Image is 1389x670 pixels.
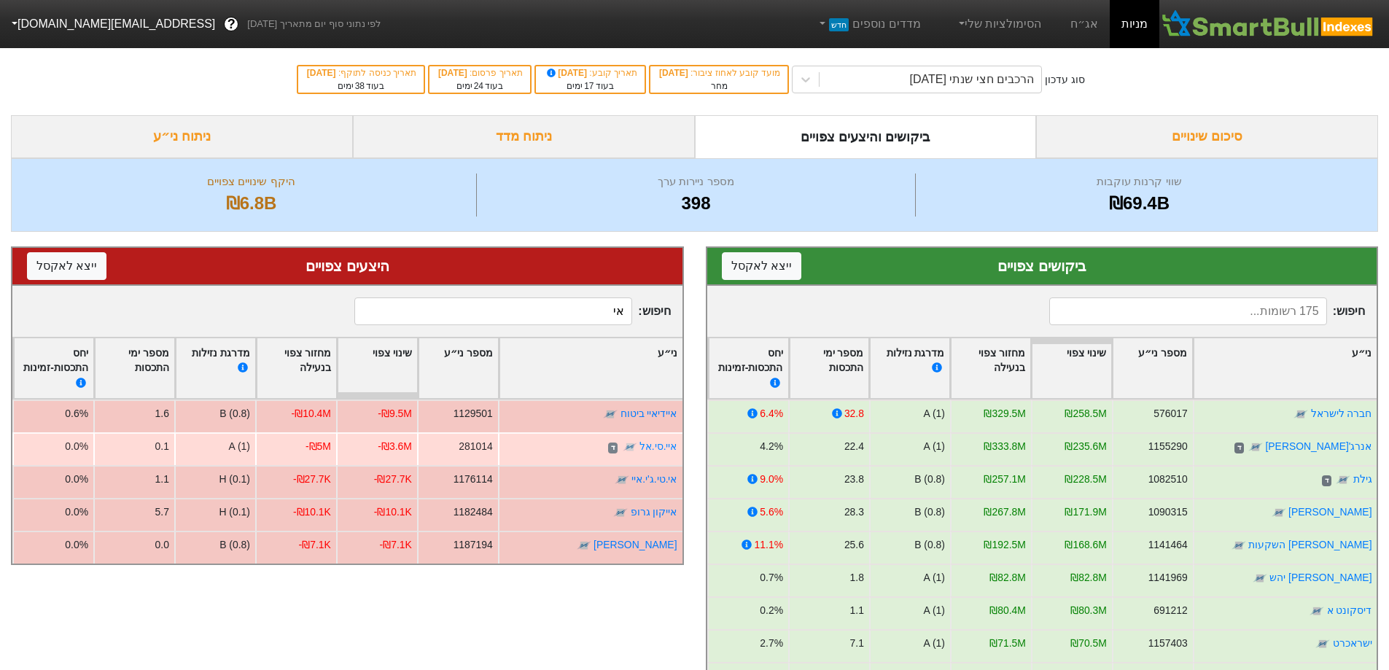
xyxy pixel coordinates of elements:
div: 7.1 [849,636,863,651]
a: חברה לישראל [1310,408,1372,419]
div: -₪3.6M [378,439,412,454]
div: 6.4% [760,406,783,421]
div: ₪228.5M [1065,472,1106,487]
img: tase link [1310,604,1324,619]
span: [DATE] [307,68,338,78]
div: Toggle SortBy [709,338,788,399]
div: 5.7 [155,505,169,520]
div: H (0.1) [219,472,250,487]
div: 0.0% [65,472,88,487]
div: A (1) [923,406,944,421]
div: ₪192.5M [984,537,1025,553]
div: ₪82.8M [989,570,1026,585]
div: B (0.8) [914,472,945,487]
span: חיפוש : [354,297,670,325]
div: 0.6% [65,406,88,421]
div: 1182484 [454,505,493,520]
img: tase link [577,539,591,553]
img: tase link [1271,506,1285,521]
div: Toggle SortBy [95,338,174,399]
div: Toggle SortBy [1194,338,1377,399]
div: 2.7% [760,636,783,651]
div: 1141464 [1148,537,1187,553]
div: 9.0% [760,472,783,487]
div: 5.6% [760,505,783,520]
div: ניתוח מדד [353,115,695,158]
div: Toggle SortBy [870,338,949,399]
div: ₪235.6M [1065,439,1106,454]
div: -₪27.7K [374,472,412,487]
div: -₪10.4M [292,406,331,421]
a: אייקון גרופ [631,506,677,518]
a: דיסקונט א [1326,604,1372,616]
div: B (0.8) [914,505,945,520]
div: 1141969 [1148,570,1187,585]
div: 0.1 [155,439,169,454]
span: 38 [355,81,365,91]
div: A (1) [923,570,944,585]
img: tase link [1253,572,1267,586]
a: [PERSON_NAME] השקעות [1248,539,1372,550]
div: מספר ניירות ערך [480,174,911,190]
div: 1.6 [155,406,169,421]
div: תאריך כניסה לתוקף : [306,66,416,79]
div: H (0.1) [219,505,250,520]
div: 398 [480,190,911,217]
div: Toggle SortBy [951,338,1030,399]
span: ד [1321,475,1331,487]
div: ₪80.4M [989,603,1026,618]
a: [PERSON_NAME] [1288,506,1372,518]
div: A (1) [229,439,250,454]
div: 1187194 [454,537,493,553]
div: 23.8 [844,472,863,487]
div: 0.0% [65,439,88,454]
div: תאריך פרסום : [437,66,523,79]
img: tase link [1315,637,1330,652]
div: 691212 [1153,603,1187,618]
img: SmartBull [1159,9,1377,39]
div: בעוד ימים [437,79,523,93]
div: ₪171.9M [1065,505,1106,520]
div: -₪9.5M [378,406,412,421]
a: גילת [1353,473,1372,485]
div: Toggle SortBy [14,338,93,399]
a: [PERSON_NAME] יהש [1269,572,1372,583]
span: [DATE] [438,68,470,78]
div: מדרגת נזילות [181,346,250,392]
div: 1.1 [849,603,863,618]
div: Toggle SortBy [176,338,255,399]
div: 4.2% [760,439,783,454]
div: ביקושים צפויים [722,255,1363,277]
div: -₪27.7K [293,472,331,487]
div: 0.0 [155,537,169,553]
span: ד [1234,443,1243,454]
div: ₪80.3M [1070,603,1107,618]
div: 1157403 [1148,636,1187,651]
a: [PERSON_NAME] [594,539,677,550]
span: לפי נתוני סוף יום מתאריך [DATE] [247,17,381,31]
input: 175 רשומות... [1049,297,1327,325]
div: -₪7.1K [380,537,412,553]
button: ייצא לאקסל [27,252,106,280]
div: 0.0% [65,537,88,553]
div: Toggle SortBy [1032,338,1111,399]
div: ₪258.5M [1065,406,1106,421]
span: חיפוש : [1049,297,1365,325]
a: איי.סי.אל [639,440,677,452]
div: 1155290 [1148,439,1187,454]
div: ₪267.8M [984,505,1025,520]
div: ₪71.5M [989,636,1026,651]
div: Toggle SortBy [499,338,682,399]
div: ₪257.1M [984,472,1025,487]
div: 22.4 [844,439,863,454]
div: Toggle SortBy [790,338,869,399]
img: tase link [613,506,628,521]
div: היקף שינויים צפויים [30,174,472,190]
div: 1.8 [849,570,863,585]
a: איידיאיי ביטוח [620,408,677,419]
div: -₪10.1K [293,505,331,520]
div: 0.0% [65,505,88,520]
div: ₪70.5M [1070,636,1107,651]
div: יחס התכסות-זמינות [19,346,88,392]
div: ₪69.4B [919,190,1359,217]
